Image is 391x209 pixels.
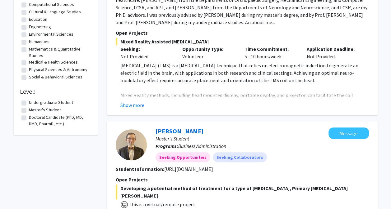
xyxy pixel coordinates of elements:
[29,24,51,30] label: Engineering
[244,45,297,53] p: Time Commitment:
[29,38,49,45] label: Humanities
[120,53,173,60] div: Not Provided
[328,127,369,139] button: Message Andrew Michaelson
[120,45,173,53] p: Seeking:
[240,45,302,60] div: 5 - 10 hours/week
[120,62,358,83] span: [MEDICAL_DATA] (TMS) is a [MEDICAL_DATA] technique that relies on electromagnetic induction to ge...
[182,45,235,53] p: Opportunity Type:
[29,74,82,80] label: Social & Behavioral Sciences
[29,31,73,38] label: Environmental Sciences
[116,185,369,199] span: Developing a potential method of treatment for a type of [MEDICAL_DATA], Primary [MEDICAL_DATA][P...
[29,66,87,73] label: Physical Sciences & Astronomy
[156,136,189,142] span: Master's Student
[213,152,267,162] mat-chip: Seeking Collaborators
[116,30,148,36] span: Open Projects
[116,176,148,183] span: Open Projects
[178,143,226,149] span: Business Administration
[120,91,369,106] p: Mixed Reality methods, including head mounted display, portable display, and projector, can facil...
[156,127,203,135] a: [PERSON_NAME]
[29,16,47,23] label: Education
[307,45,360,53] p: Application Deadline:
[29,114,90,127] label: Doctoral Candidate (PhD, MD, DMD, PharmD, etc.)
[156,152,210,162] mat-chip: Seeking Opportunities
[29,59,78,65] label: Medical & Health Sciences
[29,46,90,59] label: Mathematics & Quantitative Studies
[20,88,91,95] h2: Level:
[29,1,74,8] label: Computational Sciences
[128,201,195,207] span: This is a virtual/remote project
[156,143,178,149] b: Programs:
[302,45,364,60] div: Not Provided
[178,45,240,60] div: Volunteer
[164,166,213,172] fg-read-more: [URL][DOMAIN_NAME]
[116,38,369,45] span: Mixed Reality Assisted [MEDICAL_DATA]
[29,107,61,113] label: Master's Student
[29,99,73,106] label: Undergraduate Student
[116,166,164,172] b: Student Information:
[120,101,144,109] button: Show more
[5,181,26,204] iframe: Chat
[29,9,81,15] label: Cultural & Language Studies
